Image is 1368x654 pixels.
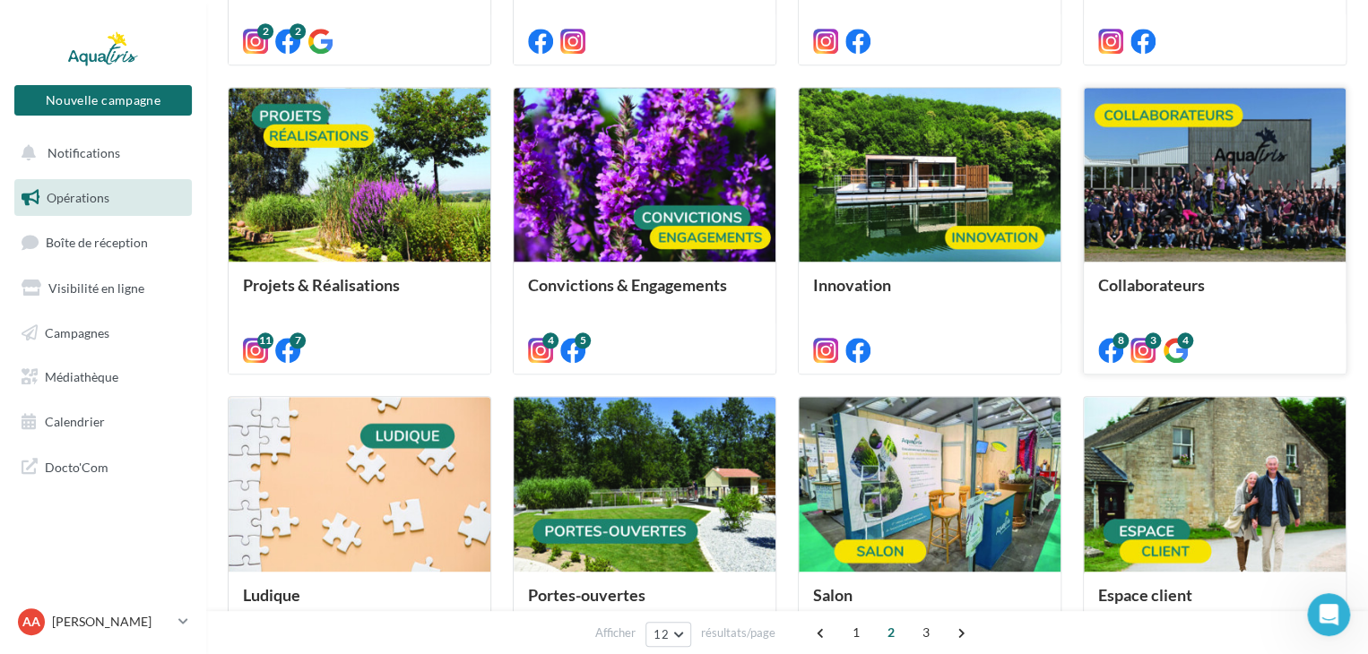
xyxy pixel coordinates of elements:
span: Médiathèque [45,369,118,384]
span: Notifications [48,145,120,160]
div: Innovation [813,276,1046,312]
div: 7 [290,332,306,349]
span: Boîte de réception [46,235,148,250]
span: Calendrier [45,414,105,429]
a: Visibilité en ligne [11,270,195,307]
div: Projets & Réalisations [243,276,476,312]
div: 4 [542,332,558,349]
div: Ludique [243,586,476,622]
div: 2 [290,23,306,39]
a: Calendrier [11,403,195,441]
span: Opérations [47,190,109,205]
span: 3 [912,618,940,647]
a: Docto'Com [11,448,195,486]
div: 11 [257,332,273,349]
span: Afficher [595,624,636,641]
span: 1 [842,618,870,647]
span: AA [22,613,40,631]
span: 2 [877,618,905,647]
button: Nouvelle campagne [14,85,192,116]
a: Opérations [11,179,195,217]
div: Salon [813,586,1046,622]
span: Campagnes [45,324,109,340]
a: AA [PERSON_NAME] [14,605,192,639]
div: Portes-ouvertes [528,586,761,622]
a: Médiathèque [11,358,195,396]
div: 5 [575,332,591,349]
a: Boîte de réception [11,223,195,262]
span: Visibilité en ligne [48,280,144,296]
div: 2 [257,23,273,39]
div: Collaborateurs [1098,276,1331,312]
iframe: Intercom live chat [1307,593,1350,636]
span: Docto'Com [45,455,108,478]
button: Notifications [11,134,188,172]
div: Convictions & Engagements [528,276,761,312]
p: [PERSON_NAME] [52,613,171,631]
div: 8 [1113,332,1129,349]
a: Campagnes [11,314,195,352]
div: Espace client [1098,586,1331,622]
button: 12 [645,622,691,647]
div: 3 [1145,332,1161,349]
span: 12 [654,627,669,641]
div: 4 [1177,332,1193,349]
span: résultats/page [701,624,775,641]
